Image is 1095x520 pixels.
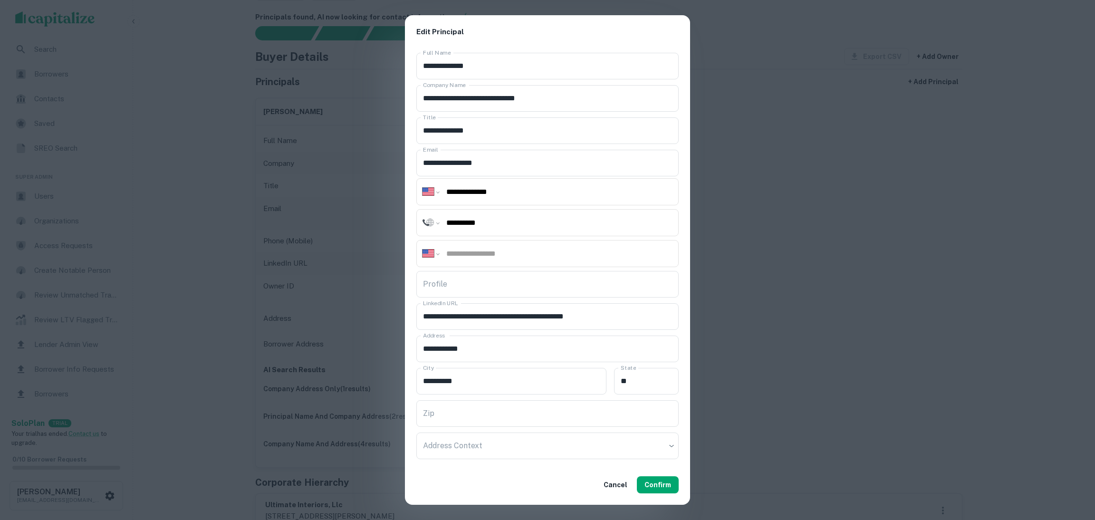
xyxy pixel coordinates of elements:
label: Company Name [423,81,466,89]
button: Confirm [637,476,679,493]
label: LinkedIn URL [423,299,458,307]
iframe: Chat Widget [1047,444,1095,490]
button: Cancel [600,476,631,493]
label: State [621,364,636,372]
label: Title [423,113,436,121]
label: Email [423,145,438,154]
h2: Edit Principal [405,15,690,49]
label: Address [423,331,445,339]
label: Full Name [423,48,451,57]
label: City [423,364,434,372]
div: ​ [416,433,679,459]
